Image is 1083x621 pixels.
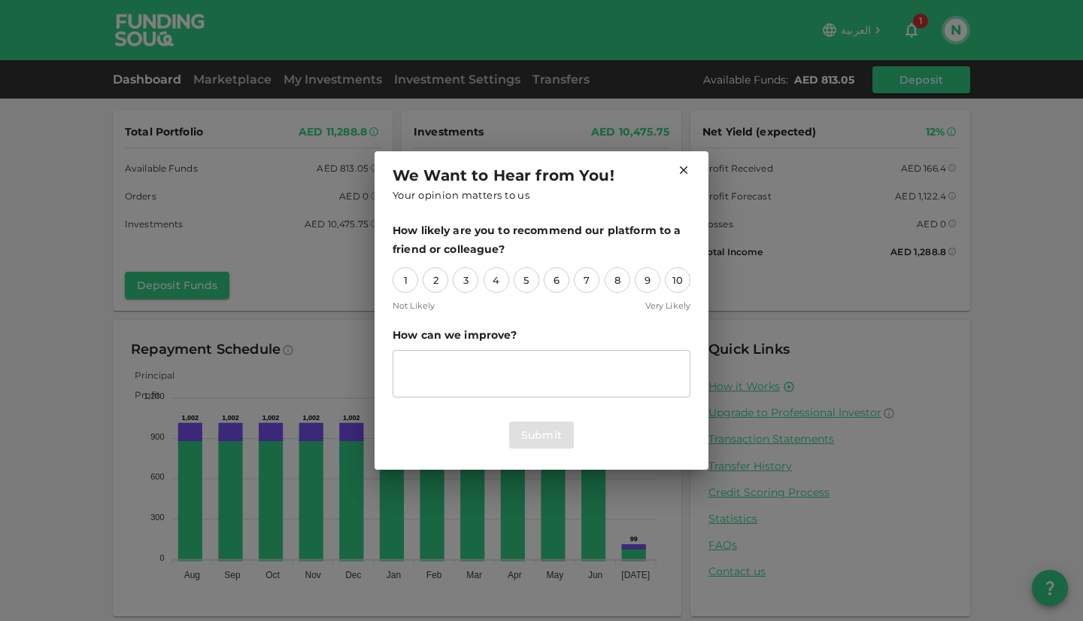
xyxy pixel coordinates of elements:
span: Your opinion matters to us [393,187,529,204]
div: 2 [423,267,448,293]
textarea: suggestion [403,357,680,391]
span: Not Likely [393,299,435,313]
div: 8 [605,267,630,293]
div: 9 [635,267,660,293]
span: How can we improve? [393,326,690,345]
div: 4 [484,267,509,293]
div: 3 [453,267,478,293]
div: 1 [393,267,418,293]
span: How likely are you to recommend our platform to a friend or colleague? [393,221,690,258]
div: 7 [574,267,599,293]
div: 6 [544,267,569,293]
span: We Want to Hear from You! [393,163,614,187]
span: Very Likely [645,299,690,313]
div: suggestion [393,350,690,397]
div: 10 [665,267,690,293]
div: 5 [514,267,539,293]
